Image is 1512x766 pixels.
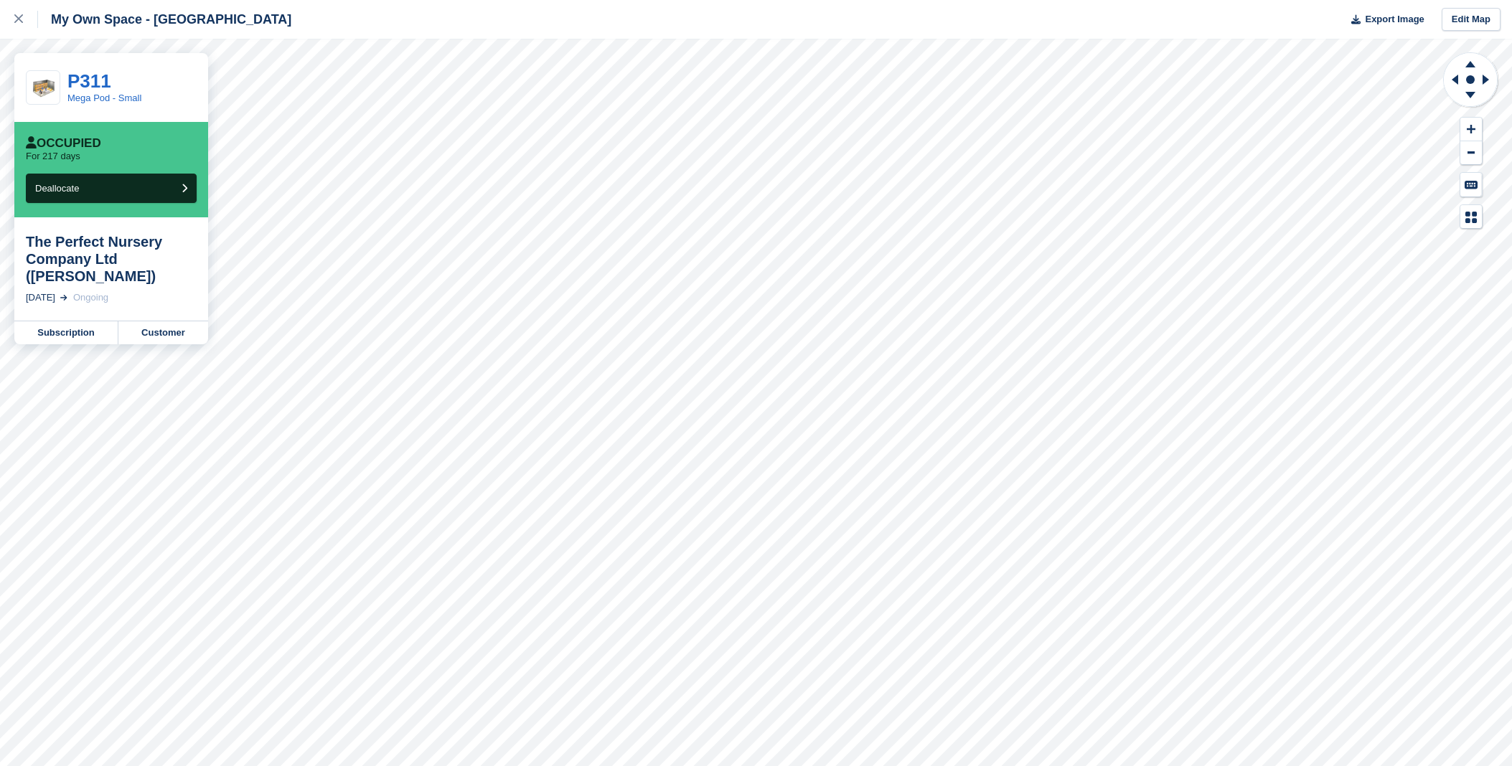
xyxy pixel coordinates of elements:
[27,71,60,104] img: medium%20storage.png
[26,233,197,285] div: The Perfect Nursery Company Ltd ([PERSON_NAME])
[14,321,118,344] a: Subscription
[60,295,67,301] img: arrow-right-light-icn-cde0832a797a2874e46488d9cf13f60e5c3a73dbe684e267c42b8395dfbc2abf.svg
[1460,141,1482,165] button: Zoom Out
[73,290,108,305] div: Ongoing
[26,290,55,305] div: [DATE]
[1460,118,1482,141] button: Zoom In
[35,183,79,194] span: Deallocate
[1365,12,1424,27] span: Export Image
[38,11,291,28] div: My Own Space - [GEOGRAPHIC_DATA]
[26,174,197,203] button: Deallocate
[1460,205,1482,229] button: Map Legend
[26,136,101,151] div: Occupied
[67,70,111,92] a: P311
[1460,173,1482,197] button: Keyboard Shortcuts
[67,93,141,103] a: Mega Pod - Small
[26,151,80,162] p: For 217 days
[118,321,208,344] a: Customer
[1442,8,1501,32] a: Edit Map
[1343,8,1424,32] button: Export Image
